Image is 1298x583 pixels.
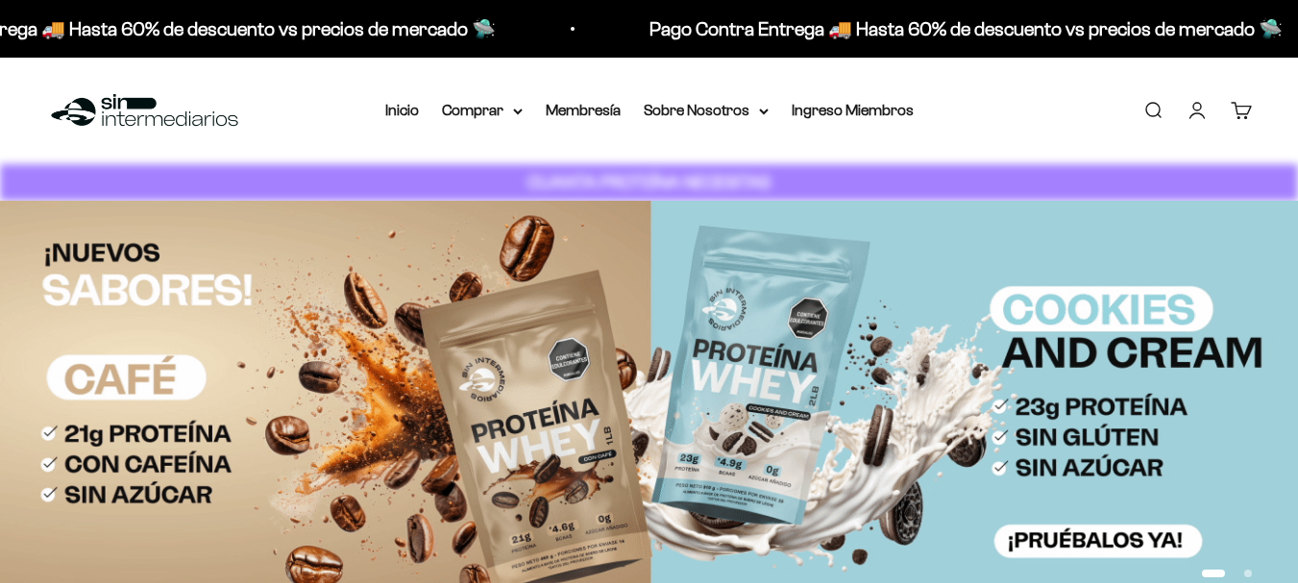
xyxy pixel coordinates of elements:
p: Pago Contra Entrega 🚚 Hasta 60% de descuento vs precios de mercado 🛸 [649,13,1283,44]
a: Membresía [546,102,621,118]
a: Ingreso Miembros [792,102,914,118]
strong: CUANTA PROTEÍNA NECESITAS [527,172,771,192]
a: Inicio [385,102,419,118]
summary: Sobre Nosotros [644,98,769,123]
summary: Comprar [442,98,523,123]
